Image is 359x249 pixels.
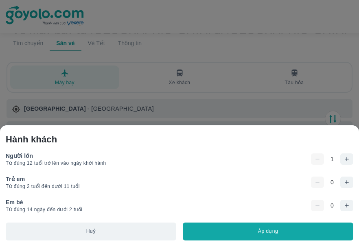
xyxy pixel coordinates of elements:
button: Áp dụng [183,223,353,240]
p: 0 [331,178,334,186]
span: Từ đúng 12 tuổi trở lên vào ngày khởi hành [6,160,106,166]
h6: Hành khách [6,134,353,145]
span: Từ đúng 14 ngày đến dưới 2 tuổi [6,206,82,213]
span: Từ đúng 2 tuổi đến dưới 11 tuổi [6,183,80,190]
p: 1 [331,155,334,163]
p: Trẻ em [6,175,25,183]
p: Em bé [6,198,23,206]
button: Huỷ [6,223,176,240]
p: Người lớn [6,152,33,160]
p: 0 [331,201,334,210]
